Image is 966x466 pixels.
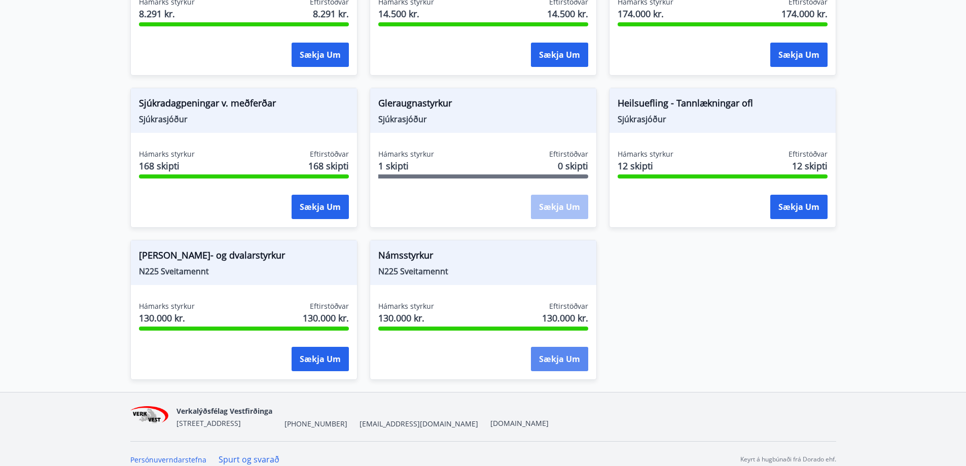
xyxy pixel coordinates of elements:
span: Gleraugnastyrkur [378,96,588,114]
span: 130.000 kr. [378,311,434,325]
button: Sækja um [770,43,828,67]
a: [DOMAIN_NAME] [490,418,549,428]
span: 12 skipti [618,159,673,172]
span: 8.291 kr. [313,7,349,20]
span: Eftirstöðvar [310,301,349,311]
span: 130.000 kr. [139,311,195,325]
button: Sækja um [292,195,349,219]
span: Hámarks styrkur [378,301,434,311]
button: Sækja um [531,43,588,67]
span: Sjúkrasjóður [139,114,349,125]
span: 168 skipti [308,159,349,172]
span: Hámarks styrkur [139,301,195,311]
span: Sjúkrasjóður [378,114,588,125]
button: Sækja um [531,347,588,371]
span: [PHONE_NUMBER] [284,419,347,429]
span: Sjúkradagpeningar v. meðferðar [139,96,349,114]
span: Eftirstöðvar [310,149,349,159]
span: 1 skipti [378,159,434,172]
span: 0 skipti [558,159,588,172]
span: Eftirstöðvar [789,149,828,159]
button: Sækja um [292,347,349,371]
button: Sækja um [292,43,349,67]
p: Keyrt á hugbúnaði frá Dorado ehf. [740,455,836,464]
span: N225 Sveitamennt [378,266,588,277]
span: Hámarks styrkur [139,149,195,159]
span: 174.000 kr. [781,7,828,20]
span: [PERSON_NAME]- og dvalarstyrkur [139,248,349,266]
span: Námsstyrkur [378,248,588,266]
span: 12 skipti [792,159,828,172]
a: Spurt og svarað [219,454,279,465]
span: Eftirstöðvar [549,149,588,159]
span: 168 skipti [139,159,195,172]
span: Verkalýðsfélag Vestfirðinga [176,406,272,416]
span: 14.500 kr. [547,7,588,20]
img: jihgzMk4dcgjRAW2aMgpbAqQEG7LZi0j9dOLAUvz.png [130,406,169,428]
button: Sækja um [770,195,828,219]
span: 14.500 kr. [378,7,434,20]
span: 174.000 kr. [618,7,673,20]
span: [EMAIL_ADDRESS][DOMAIN_NAME] [360,419,478,429]
span: Eftirstöðvar [549,301,588,311]
span: Hámarks styrkur [378,149,434,159]
span: 130.000 kr. [303,311,349,325]
a: Persónuverndarstefna [130,455,206,464]
span: N225 Sveitamennt [139,266,349,277]
span: [STREET_ADDRESS] [176,418,241,428]
span: 130.000 kr. [542,311,588,325]
span: Hámarks styrkur [618,149,673,159]
span: 8.291 kr. [139,7,195,20]
span: Sjúkrasjóður [618,114,828,125]
span: Heilsuefling - Tannlækningar ofl [618,96,828,114]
